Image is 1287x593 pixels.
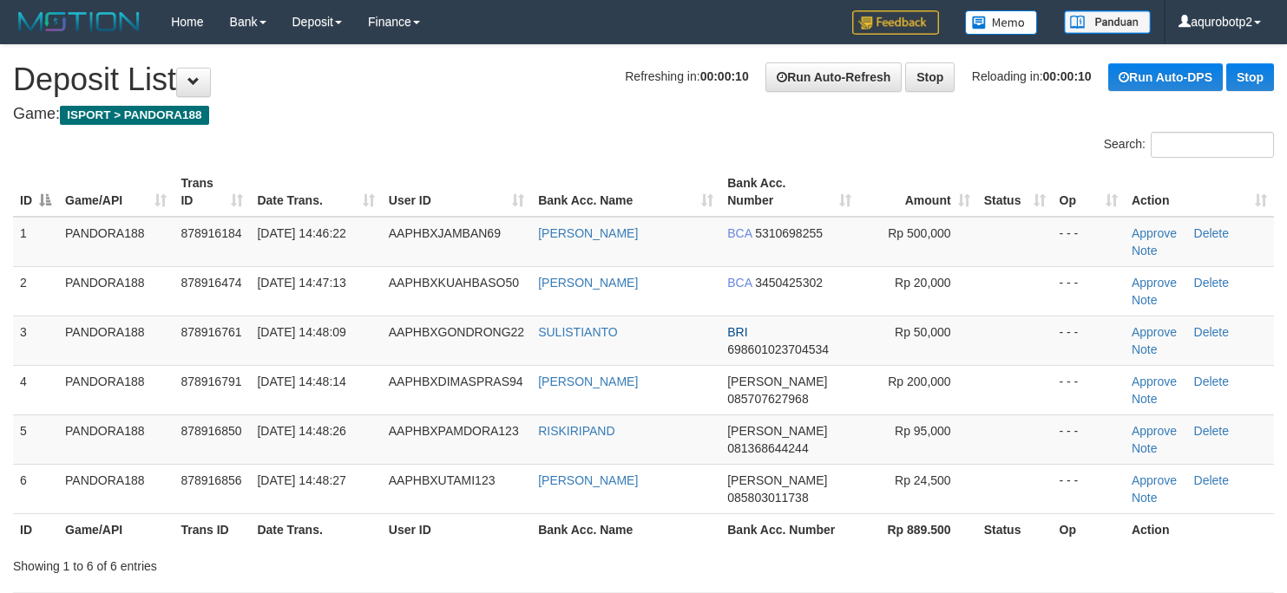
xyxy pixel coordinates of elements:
th: Game/API: activate to sort column ascending [58,167,174,217]
span: Copy 081368644244 to clipboard [727,441,808,455]
th: Date Trans.: activate to sort column ascending [250,167,381,217]
span: 878916184 [181,226,241,240]
img: MOTION_logo.png [13,9,145,35]
a: Note [1132,342,1158,356]
span: [DATE] 14:48:26 [257,424,345,438]
td: 4 [13,365,58,414]
th: Bank Acc. Name [531,513,720,545]
td: - - - [1053,464,1125,513]
span: Copy 698601023704534 to clipboard [727,342,829,356]
span: BCA [727,226,752,240]
h4: Game: [13,106,1274,123]
th: Trans ID [174,513,250,545]
td: 2 [13,266,58,316]
span: Copy 5310698255 to clipboard [755,226,823,240]
td: PANDORA188 [58,316,174,365]
span: [DATE] 14:47:13 [257,276,345,290]
img: panduan.png [1064,10,1151,34]
td: - - - [1053,217,1125,267]
a: Approve [1132,473,1177,487]
a: Note [1132,392,1158,406]
td: - - - [1053,266,1125,316]
th: Status: activate to sort column ascending [977,167,1053,217]
a: Delete [1194,325,1229,339]
th: Action [1125,513,1274,545]
span: ISPORT > PANDORA188 [60,106,209,125]
input: Search: [1151,132,1274,158]
label: Search: [1104,132,1274,158]
td: PANDORA188 [58,414,174,464]
td: PANDORA188 [58,365,174,414]
th: Rp 889.500 [858,513,977,545]
span: AAPHBXJAMBAN69 [389,226,501,240]
a: [PERSON_NAME] [538,375,638,388]
span: Rp 50,000 [895,325,951,339]
img: Button%20Memo.svg [965,10,1038,35]
span: [PERSON_NAME] [727,375,827,388]
span: Rp 24,500 [895,473,951,487]
span: BCA [727,276,752,290]
span: AAPHBXKUAHBASO50 [389,276,519,290]
span: [DATE] 14:46:22 [257,226,345,240]
a: Run Auto-DPS [1108,63,1223,91]
a: RISKIRIPAND [538,424,614,438]
span: 878916856 [181,473,241,487]
th: ID: activate to sort column descending [13,167,58,217]
strong: 00:00:10 [1043,69,1092,83]
td: 5 [13,414,58,464]
span: 878916761 [181,325,241,339]
td: - - - [1053,316,1125,365]
span: AAPHBXUTAMI123 [389,473,496,487]
span: 878916850 [181,424,241,438]
th: User ID: activate to sort column ascending [382,167,531,217]
a: Approve [1132,226,1177,240]
a: Run Auto-Refresh [765,62,902,92]
a: Delete [1194,226,1229,240]
th: Action: activate to sort column ascending [1125,167,1274,217]
span: [PERSON_NAME] [727,473,827,487]
a: Approve [1132,325,1177,339]
a: Note [1132,244,1158,257]
span: 878916474 [181,276,241,290]
a: Delete [1194,424,1229,438]
span: BRI [727,325,747,339]
th: Status [977,513,1053,545]
th: Op [1053,513,1125,545]
span: Copy 3450425302 to clipboard [755,276,823,290]
span: AAPHBXDIMASPRAS94 [389,375,523,388]
th: Bank Acc. Number: activate to sort column ascending [720,167,857,217]
td: 1 [13,217,58,267]
td: PANDORA188 [58,217,174,267]
th: Amount: activate to sort column ascending [858,167,977,217]
a: [PERSON_NAME] [538,473,638,487]
th: User ID [382,513,531,545]
a: Approve [1132,375,1177,388]
td: 3 [13,316,58,365]
span: Copy 085803011738 to clipboard [727,491,808,505]
a: Delete [1194,276,1229,290]
a: SULISTIANTO [538,325,618,339]
span: Refreshing in: [625,69,748,83]
th: Bank Acc. Number [720,513,857,545]
a: [PERSON_NAME] [538,226,638,240]
span: [PERSON_NAME] [727,424,827,438]
a: Note [1132,491,1158,505]
a: Stop [1226,63,1274,91]
span: AAPHBXGONDRONG22 [389,325,524,339]
th: Game/API [58,513,174,545]
a: Delete [1194,473,1229,487]
a: [PERSON_NAME] [538,276,638,290]
span: Reloading in: [972,69,1092,83]
th: Bank Acc. Name: activate to sort column ascending [531,167,720,217]
a: Delete [1194,375,1229,388]
h1: Deposit List [13,62,1274,97]
span: Rp 20,000 [895,276,951,290]
td: - - - [1053,414,1125,464]
th: Date Trans. [250,513,381,545]
span: Rp 95,000 [895,424,951,438]
a: Stop [905,62,955,92]
span: Rp 500,000 [888,226,950,240]
span: [DATE] 14:48:27 [257,473,345,487]
td: 6 [13,464,58,513]
span: [DATE] 14:48:09 [257,325,345,339]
